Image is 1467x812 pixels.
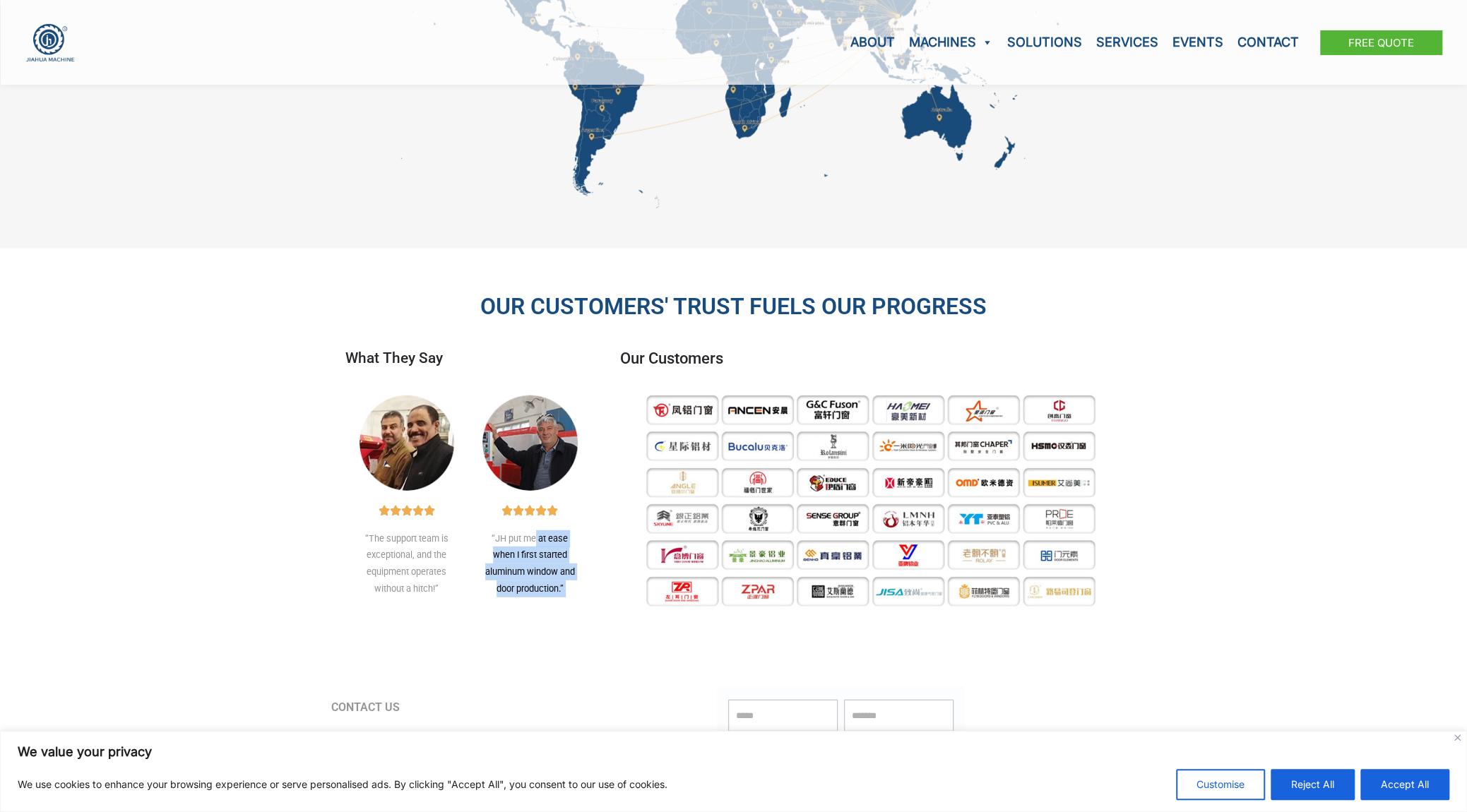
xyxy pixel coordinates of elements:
a: Free Quote [1320,30,1442,55]
h5: What they say [345,350,592,367]
button: Customise [1176,769,1265,800]
div: “The support team is exceptional, and the equipment operates without a hitch!” [360,530,455,597]
img: aluminium window making machine 17 [620,383,1122,615]
img: aluminium window making machine 15 [360,395,455,491]
p: We value your privacy [18,744,1449,760]
h6: Contact Us [DATE] for Your Personalized Solution [331,729,711,789]
img: aluminium window making machine 16 [482,395,578,491]
h5: Our customers [620,350,1122,368]
img: Close [1454,734,1461,741]
div: 评分为 5（共 5） [379,505,435,516]
button: Reject All [1271,769,1355,800]
button: Accept All [1360,769,1449,800]
img: JH Aluminium Window & Door Processing Machines [25,23,76,62]
h6: contact us [331,700,711,715]
div: “JH put me at ease when I first started aluminum window and door production.” [482,530,578,597]
p: We use cookies to enhance your browsing experience or serve personalised ads. By clicking "Accept... [18,776,667,793]
input: Country [844,700,954,732]
input: *Name [728,700,838,732]
h2: Our Customers' Trust Fuels Our Progress [480,292,987,322]
div: 评分为 5（共 5） [501,505,558,516]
